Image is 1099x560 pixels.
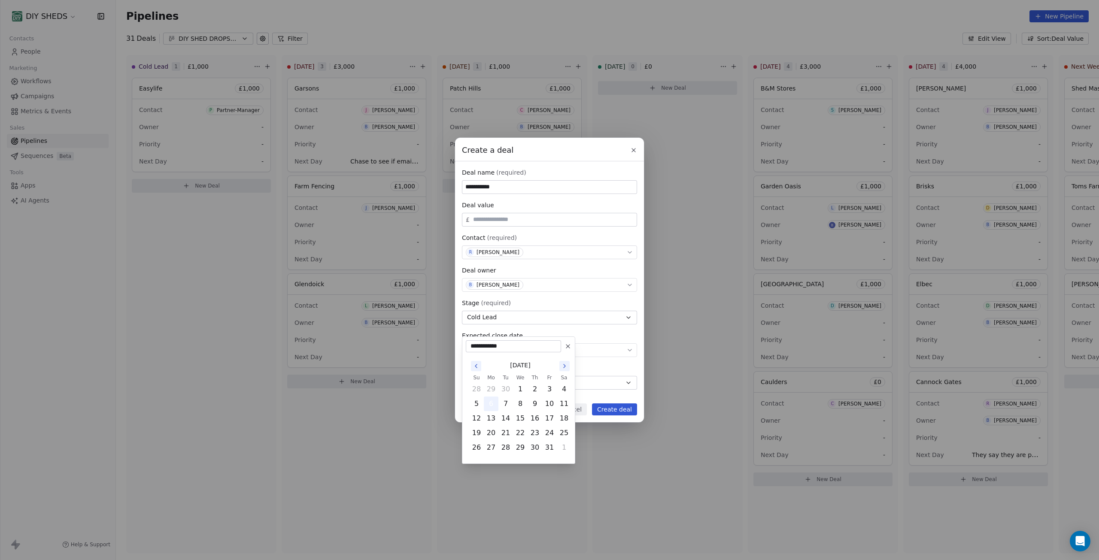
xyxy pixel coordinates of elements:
button: Saturday, October 18th, 2025 [557,412,571,425]
button: Monday, October 20th, 2025 [484,426,498,440]
button: Wednesday, October 22nd, 2025 [513,426,527,440]
button: Today, Monday, October 6th, 2025, selected [484,397,498,411]
button: Sunday, October 12th, 2025 [470,412,483,425]
button: Saturday, October 11th, 2025 [557,397,571,411]
button: Thursday, October 2nd, 2025 [528,382,542,396]
button: Monday, October 27th, 2025 [484,441,498,454]
th: Sunday [469,373,484,382]
button: Friday, October 31st, 2025 [543,441,556,454]
button: Monday, October 13th, 2025 [484,412,498,425]
button: Thursday, October 23rd, 2025 [528,426,542,440]
button: Thursday, October 9th, 2025 [528,397,542,411]
th: Friday [542,373,557,382]
button: Wednesday, October 1st, 2025 [513,382,527,396]
button: Sunday, October 5th, 2025 [470,397,483,411]
button: Thursday, October 30th, 2025 [528,441,542,454]
button: Wednesday, October 15th, 2025 [513,412,527,425]
button: Wednesday, October 29th, 2025 [513,441,527,454]
button: Friday, October 3rd, 2025 [543,382,556,396]
button: Sunday, October 26th, 2025 [470,441,483,454]
button: Friday, October 17th, 2025 [543,412,556,425]
button: Sunday, September 28th, 2025 [470,382,483,396]
button: Monday, September 29th, 2025 [484,382,498,396]
button: Tuesday, October 28th, 2025 [499,441,513,454]
button: Tuesday, October 7th, 2025 [499,397,513,411]
button: Sunday, October 19th, 2025 [470,426,483,440]
table: October 2025 [469,373,571,455]
th: Tuesday [498,373,513,382]
button: Friday, October 10th, 2025 [543,397,556,411]
button: Saturday, October 4th, 2025 [557,382,571,396]
button: Go to the Previous Month [471,361,481,371]
th: Thursday [528,373,542,382]
th: Wednesday [513,373,528,382]
button: Saturday, November 1st, 2025 [557,441,571,454]
button: Tuesday, October 14th, 2025 [499,412,513,425]
button: Saturday, October 25th, 2025 [557,426,571,440]
button: Wednesday, October 8th, 2025 [513,397,527,411]
button: Friday, October 24th, 2025 [543,426,556,440]
button: Tuesday, October 21st, 2025 [499,426,513,440]
th: Saturday [557,373,571,382]
button: Tuesday, September 30th, 2025 [499,382,513,396]
th: Monday [484,373,498,382]
span: [DATE] [510,361,530,370]
button: Thursday, October 16th, 2025 [528,412,542,425]
button: Go to the Next Month [559,361,570,371]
